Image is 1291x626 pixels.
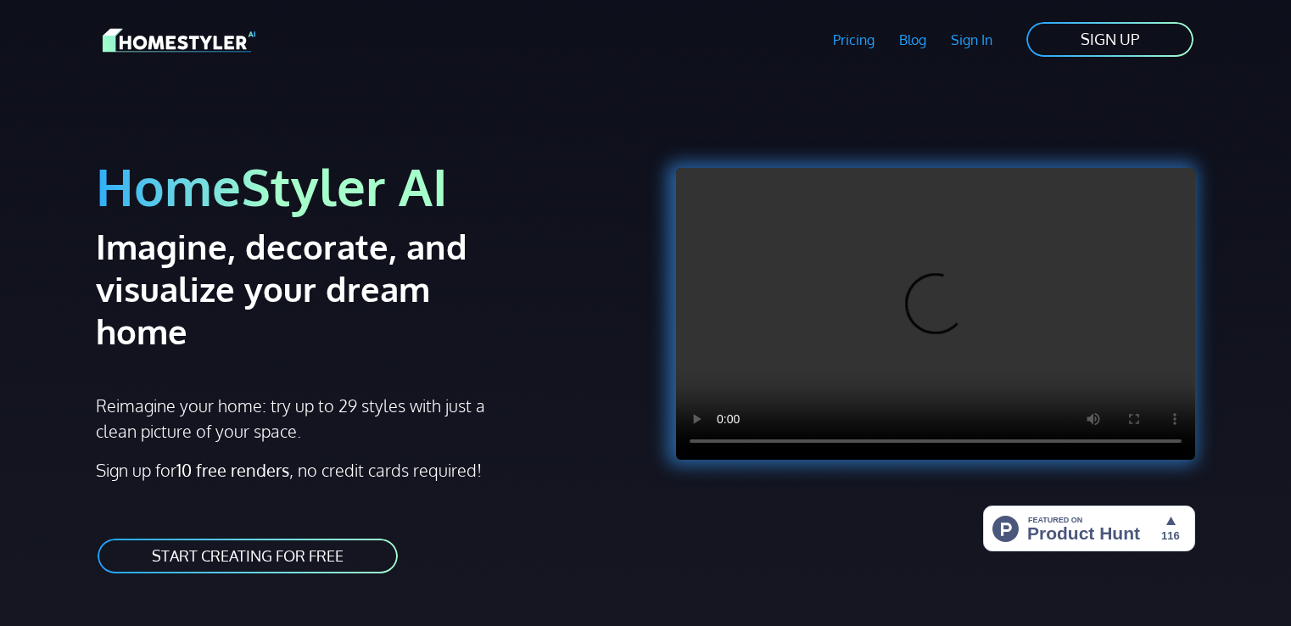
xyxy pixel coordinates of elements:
p: Reimagine your home: try up to 29 styles with just a clean picture of your space. [96,393,500,444]
a: Sign In [938,20,1004,59]
img: HomeStyler AI logo [103,25,255,55]
a: SIGN UP [1025,20,1195,59]
img: HomeStyler AI - Interior Design Made Easy: One Click to Your Dream Home | Product Hunt [983,506,1195,551]
h1: HomeStyler AI [96,154,635,218]
a: Pricing [821,20,887,59]
a: Blog [886,20,938,59]
h2: Imagine, decorate, and visualize your dream home [96,225,528,352]
p: Sign up for , no credit cards required! [96,457,635,483]
strong: 10 free renders [176,459,289,481]
a: START CREATING FOR FREE [96,537,400,575]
